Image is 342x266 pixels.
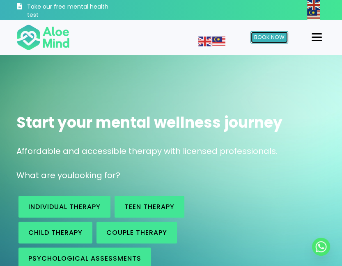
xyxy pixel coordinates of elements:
[198,37,211,46] img: en
[96,222,177,243] a: Couple therapy
[16,145,326,157] p: Affordable and accessible therapy with licensed professionals.
[250,31,288,44] a: Book Now
[307,10,320,20] img: ms
[27,3,109,19] h3: Take our free mental health test
[16,2,109,20] a: Take our free mental health test
[115,196,184,218] a: Teen Therapy
[212,37,226,45] a: Malay
[106,228,167,237] span: Couple therapy
[28,228,83,237] span: Child Therapy
[28,254,141,263] span: Psychological assessments
[312,238,330,256] a: Whatsapp
[307,0,321,9] a: English
[16,112,282,133] span: Start your mental wellness journey
[18,196,110,218] a: Individual therapy
[212,37,225,46] img: ms
[308,30,325,44] button: Menu
[198,37,212,45] a: English
[28,202,101,211] span: Individual therapy
[72,170,120,181] span: looking for?
[307,10,321,18] a: Malay
[16,24,70,51] img: Aloe mind Logo
[18,222,92,243] a: Child Therapy
[254,33,285,41] span: Book Now
[124,202,174,211] span: Teen Therapy
[16,170,72,181] span: What are you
